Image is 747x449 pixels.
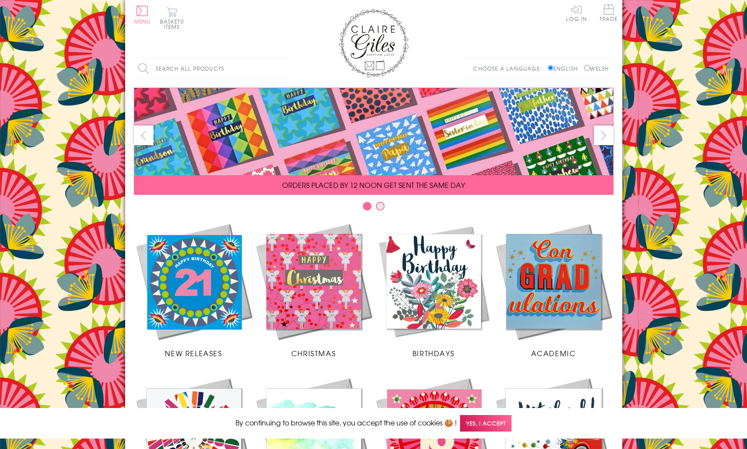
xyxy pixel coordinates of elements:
[134,17,151,25] span: Menu
[164,17,184,31] span: 0 items
[531,348,576,358] span: Academic
[134,59,287,78] input: Search all products
[376,202,385,211] button: Carousel Page 2
[548,65,582,72] label: English
[600,4,618,21] span: Trade
[134,126,153,145] button: prev
[134,221,254,358] a: New Releases
[134,201,614,215] div: Carousel Pagination
[413,348,454,358] span: Birthdays
[600,4,618,23] a: Trade
[291,348,336,358] span: Christmas
[165,348,222,358] span: New Releases
[282,180,465,190] span: ORDERS PLACED BY 12 NOON GET SENT THE SAME DAY
[460,415,512,432] span: Yes, I accept
[134,6,151,24] button: Menu
[584,65,590,71] input: Welsh
[160,7,184,29] button: Basket0 items
[278,59,287,78] input: Search
[548,65,553,71] input: English
[594,126,614,145] button: next
[584,65,609,72] label: Welsh
[473,65,546,72] p: Choose a language:
[339,9,409,78] img: Claire Giles Greetings Cards
[254,221,374,358] a: Christmas
[363,202,372,211] button: Carousel Page 1 (Current Slide)
[566,4,587,21] a: Log In
[494,221,614,358] a: Academic
[374,221,494,358] a: Birthdays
